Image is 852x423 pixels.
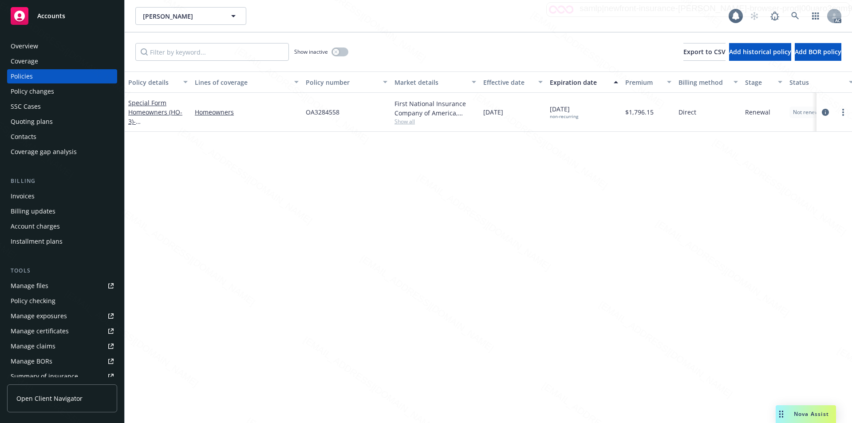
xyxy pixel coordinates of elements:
[7,279,117,293] a: Manage files
[11,354,52,368] div: Manage BORs
[11,115,53,129] div: Quoting plans
[125,71,191,93] button: Policy details
[7,84,117,99] a: Policy changes
[11,54,38,68] div: Coverage
[7,324,117,338] a: Manage certificates
[807,7,824,25] a: Switch app
[11,145,77,159] div: Coverage gap analysis
[729,47,791,56] span: Add historical policy
[7,145,117,159] a: Coverage gap analysis
[550,114,578,119] div: non-recurring
[786,7,804,25] a: Search
[795,43,841,61] button: Add BOR policy
[776,405,787,423] div: Drag to move
[11,84,54,99] div: Policy changes
[7,115,117,129] a: Quoting plans
[729,43,791,61] button: Add historical policy
[294,48,328,55] span: Show inactive
[7,4,117,28] a: Accounts
[195,78,289,87] div: Lines of coverage
[11,309,67,323] div: Manage exposures
[11,279,48,293] div: Manage files
[11,369,78,383] div: Summary of insurance
[11,99,41,114] div: SSC Cases
[683,43,726,61] button: Export to CSV
[546,71,622,93] button: Expiration date
[820,107,831,118] a: circleInformation
[11,324,69,338] div: Manage certificates
[793,108,826,116] span: Not renewing
[391,71,480,93] button: Market details
[622,71,675,93] button: Premium
[7,189,117,203] a: Invoices
[128,99,185,144] a: Special Form Homeowners (HO-3)
[776,405,836,423] button: Nova Assist
[195,107,299,117] a: Homeowners
[483,107,503,117] span: [DATE]
[11,69,33,83] div: Policies
[766,7,784,25] a: Report a Bug
[625,107,654,117] span: $1,796.15
[302,71,391,93] button: Policy number
[7,309,117,323] a: Manage exposures
[37,12,65,20] span: Accounts
[7,54,117,68] a: Coverage
[7,130,117,144] a: Contacts
[745,7,763,25] a: Start snowing
[135,43,289,61] input: Filter by keyword...
[11,130,36,144] div: Contacts
[678,78,728,87] div: Billing method
[135,7,246,25] button: [PERSON_NAME]
[7,177,117,186] div: Billing
[11,339,55,353] div: Manage claims
[745,107,770,117] span: Renewal
[678,107,696,117] span: Direct
[7,294,117,308] a: Policy checking
[7,99,117,114] a: SSC Cases
[683,47,726,56] span: Export to CSV
[11,39,38,53] div: Overview
[7,204,117,218] a: Billing updates
[7,39,117,53] a: Overview
[11,219,60,233] div: Account charges
[795,47,841,56] span: Add BOR policy
[7,369,117,383] a: Summary of insurance
[838,107,848,118] a: more
[16,394,83,403] span: Open Client Navigator
[483,78,533,87] div: Effective date
[11,204,55,218] div: Billing updates
[745,78,773,87] div: Stage
[394,78,466,87] div: Market details
[394,118,476,125] span: Show all
[11,189,35,203] div: Invoices
[7,339,117,353] a: Manage claims
[306,107,339,117] span: OA3284558
[794,410,829,418] span: Nova Assist
[11,294,55,308] div: Policy checking
[7,266,117,275] div: Tools
[7,69,117,83] a: Policies
[480,71,546,93] button: Effective date
[550,104,578,119] span: [DATE]
[550,78,608,87] div: Expiration date
[7,219,117,233] a: Account charges
[128,78,178,87] div: Policy details
[306,78,378,87] div: Policy number
[7,354,117,368] a: Manage BORs
[675,71,742,93] button: Billing method
[789,78,844,87] div: Status
[7,234,117,249] a: Installment plans
[11,234,63,249] div: Installment plans
[143,12,220,21] span: [PERSON_NAME]
[191,71,302,93] button: Lines of coverage
[394,99,476,118] div: First National Insurance Company of America, Safeco Insurance
[625,78,662,87] div: Premium
[742,71,786,93] button: Stage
